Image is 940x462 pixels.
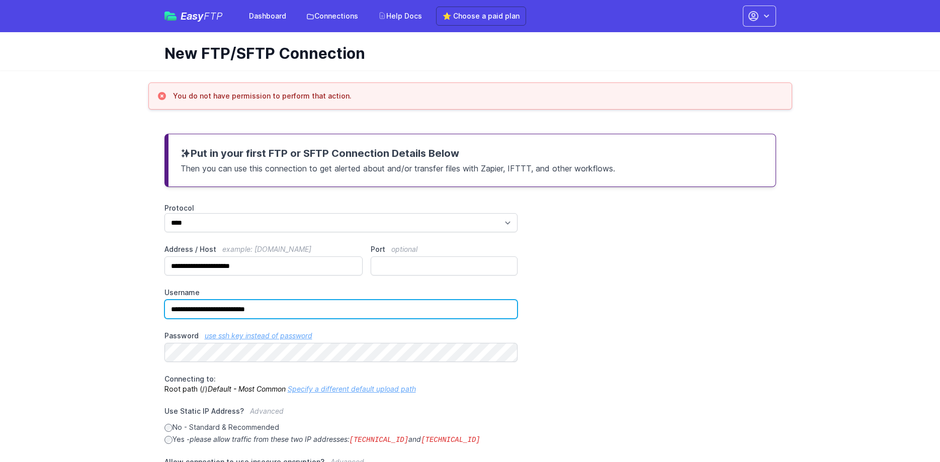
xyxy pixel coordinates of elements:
[204,10,223,22] span: FTP
[164,331,518,341] label: Password
[436,7,526,26] a: ⭐ Choose a paid plan
[181,160,763,174] p: Then you can use this connection to get alerted about and/or transfer files with Zapier, IFTTT, a...
[164,44,768,62] h1: New FTP/SFTP Connection
[181,11,223,21] span: Easy
[164,375,216,383] span: Connecting to:
[173,91,352,101] h3: You do not have permission to perform that action.
[164,12,177,21] img: easyftp_logo.png
[300,7,364,25] a: Connections
[164,422,518,432] label: No - Standard & Recommended
[164,11,223,21] a: EasyFTP
[190,435,480,443] i: please allow traffic from these two IP addresses: and
[250,407,284,415] span: Advanced
[164,436,173,444] input: Yes -please allow traffic from these two IP addresses:[TECHNICAL_ID]and[TECHNICAL_ID]
[222,245,311,253] span: example: [DOMAIN_NAME]
[164,288,518,298] label: Username
[164,374,518,394] p: Root path (/)
[421,436,480,444] code: [TECHNICAL_ID]
[243,7,292,25] a: Dashboard
[372,7,428,25] a: Help Docs
[890,412,928,450] iframe: Drift Widget Chat Controller
[164,424,173,432] input: No - Standard & Recommended
[164,406,518,422] label: Use Static IP Address?
[205,331,312,340] a: use ssh key instead of password
[391,245,417,253] span: optional
[371,244,518,254] label: Port
[350,436,409,444] code: [TECHNICAL_ID]
[208,385,286,393] i: Default - Most Common
[164,203,518,213] label: Protocol
[164,244,363,254] label: Address / Host
[181,146,763,160] h3: Put in your first FTP or SFTP Connection Details Below
[288,385,416,393] a: Specify a different default upload path
[164,434,518,445] label: Yes -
